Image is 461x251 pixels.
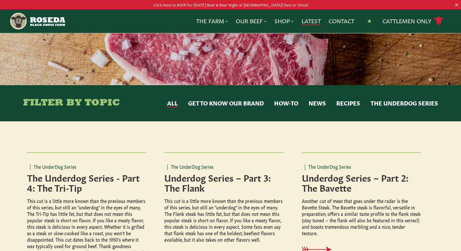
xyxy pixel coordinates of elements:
button: Recipes [336,99,360,107]
h4: The Underdog Series - Part 4: The Tri-Tip [27,172,146,192]
p: The UnderDog Series [27,163,146,170]
a: Contact [328,17,354,25]
p: The UnderDog Series [302,163,421,170]
p: Another cut of meat that goes under the radar is the Bavette Steak. The Bavette steak is flavorfu... [302,197,421,236]
a: Our Beef [235,17,266,25]
h4: Underdog Series – Part 2: The Bavette [302,172,421,192]
span: | [167,163,168,170]
span: | [29,163,31,170]
a: Latest [301,17,321,25]
button: Get to Know Our Brand [188,99,264,107]
p: The UnderDog Series [164,163,283,170]
p: This cut is a little more known than the previous members of this series, but still an “underdog”... [164,197,283,243]
button: All [167,99,178,107]
h4: Underdog Series – Part 3: The Flank [164,172,283,192]
button: The UnderDog Series [370,99,438,107]
button: How-to [274,99,298,107]
h4: Filter By Topic [23,98,120,108]
a: Shop [274,17,293,25]
button: News [308,99,326,107]
img: https://roseda.com/wp-content/uploads/2021/05/roseda-25-header.png [9,12,65,30]
p: Click Here to RSVP for [DATE] Beef & Beer Night at [GEOGRAPHIC_DATA]! Rain or Shine! [23,1,438,8]
nav: Main Navigation [9,9,452,33]
a: The Farm [196,17,228,25]
span: | [304,163,306,170]
a: Cattlemen Only [382,15,444,27]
